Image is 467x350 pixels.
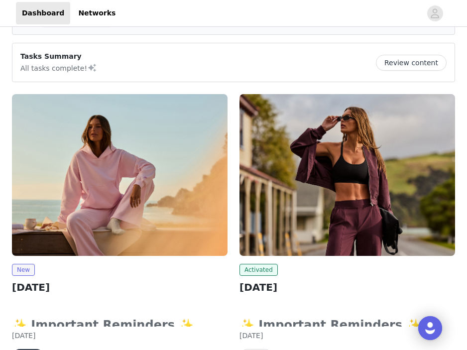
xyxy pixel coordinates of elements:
button: Review content [376,55,447,71]
img: Fabletics [12,94,228,256]
span: [DATE] [12,332,35,340]
h2: [DATE] [12,280,228,295]
strong: ✨ Important Reminders ✨ [239,318,428,332]
p: All tasks complete! [20,62,97,74]
a: Networks [72,2,121,24]
img: Fabletics [239,94,455,256]
span: New [12,264,35,276]
a: Dashboard [16,2,70,24]
p: Tasks Summary [20,51,97,62]
span: Activated [239,264,278,276]
div: avatar [430,5,440,21]
strong: ✨ Important Reminders ✨ [12,318,200,332]
h2: [DATE] [239,280,455,295]
span: [DATE] [239,332,263,340]
div: Open Intercom Messenger [418,316,442,340]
